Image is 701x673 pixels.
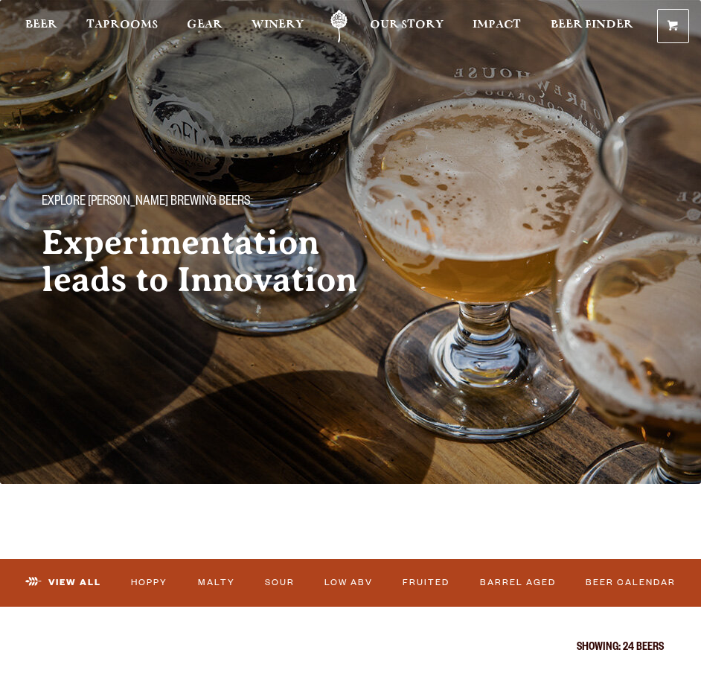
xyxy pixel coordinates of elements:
span: Winery [252,19,304,31]
a: Sour [260,567,299,599]
a: Impact [473,10,521,43]
a: Fruited [398,567,455,599]
span: Gear [187,19,223,31]
a: Hoppy [127,567,173,599]
a: Low ABV [320,567,378,599]
span: Taprooms [86,19,158,31]
p: Showing: 24 Beers [37,642,664,654]
span: Beer [25,19,57,31]
a: Beer Finder [551,10,633,43]
a: Taprooms [86,10,158,43]
a: Beer [25,10,57,43]
a: Beer Calendar [581,567,681,599]
a: Odell Home [320,10,357,43]
a: Winery [252,10,304,43]
a: Malty [193,567,240,599]
a: Gear [187,10,223,43]
span: Beer Finder [551,19,633,31]
a: View All [21,567,106,599]
h2: Experimentation leads to Innovation [42,224,363,299]
a: Barrel Aged [475,567,560,599]
span: Our Story [370,19,444,31]
a: Our Story [370,10,444,43]
span: Explore [PERSON_NAME] Brewing Beers [42,193,250,212]
span: Impact [473,19,521,31]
